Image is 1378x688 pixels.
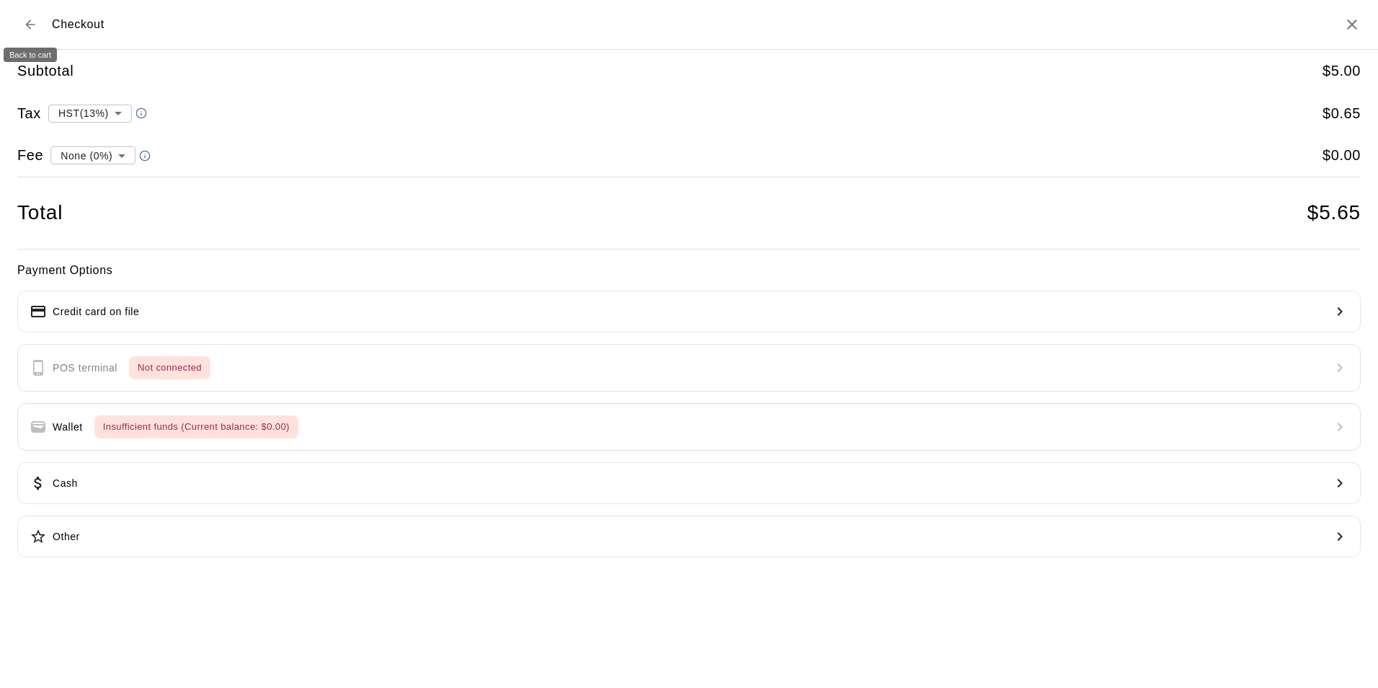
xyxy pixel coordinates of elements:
[1323,61,1361,81] h5: $ 5.00
[17,462,1361,504] button: Cash
[53,476,78,491] p: Cash
[17,291,1361,332] button: Credit card on file
[1343,16,1361,33] button: Close
[17,146,43,165] h5: Fee
[50,142,135,169] div: None (0%)
[17,104,41,123] h5: Tax
[1323,146,1361,165] h5: $ 0.00
[53,529,80,544] p: Other
[1323,104,1361,123] h5: $ 0.65
[48,100,132,126] div: HST ( 13 %)
[53,304,139,319] p: Credit card on file
[17,516,1361,557] button: Other
[17,12,43,38] button: Back to cart
[17,200,63,226] h4: Total
[17,261,1361,280] h6: Payment Options
[17,61,74,81] h5: Subtotal
[4,48,57,62] div: Back to cart
[17,12,105,38] div: Checkout
[1307,200,1361,226] h4: $ 5.65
